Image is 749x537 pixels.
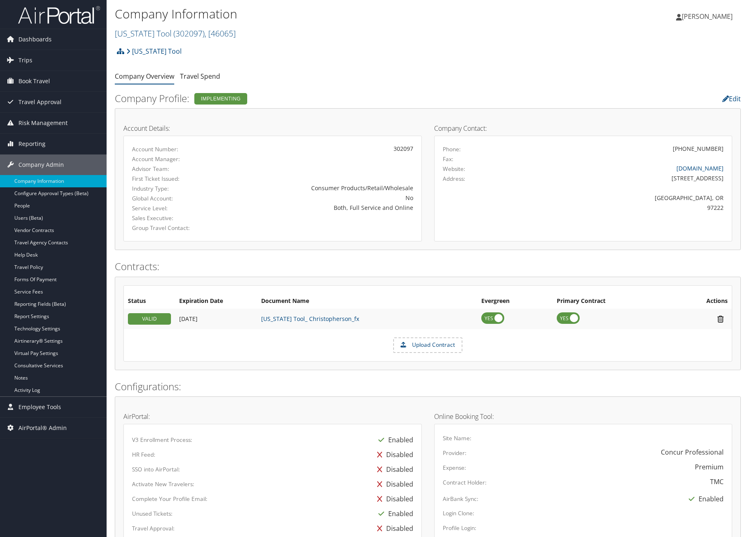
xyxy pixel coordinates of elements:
[230,193,413,202] div: No
[194,93,247,105] div: Implementing
[676,4,741,29] a: [PERSON_NAME]
[115,380,741,394] h2: Configurations:
[124,294,175,309] th: Status
[516,193,724,202] div: [GEOGRAPHIC_DATA], OR
[132,495,207,503] label: Complete Your Profile Email:
[123,125,422,132] h4: Account Details:
[132,451,155,459] label: HR Feed:
[682,12,733,21] span: [PERSON_NAME]
[685,491,724,506] div: Enabled
[18,113,68,133] span: Risk Management
[115,259,741,273] h2: Contracts:
[261,315,359,323] a: [US_STATE] Tool_ Christopherson_fx
[230,144,413,153] div: 302097
[374,506,413,521] div: Enabled
[175,294,257,309] th: Expiration Date
[695,462,724,472] div: Premium
[443,464,466,472] label: Expense:
[18,155,64,175] span: Company Admin
[128,313,171,325] div: VALID
[179,315,198,323] span: [DATE]
[123,413,422,420] h4: AirPortal:
[115,91,528,105] h2: Company Profile:
[443,495,478,503] label: AirBank Sync:
[18,418,67,438] span: AirPortal® Admin
[553,294,671,309] th: Primary Contract
[516,174,724,182] div: [STREET_ADDRESS]
[115,72,174,81] a: Company Overview
[115,5,532,23] h1: Company Information
[132,184,217,193] label: Industry Type:
[132,480,194,488] label: Activate New Travelers:
[443,165,465,173] label: Website:
[373,477,413,491] div: Disabled
[132,524,175,532] label: Travel Approval:
[132,194,217,203] label: Global Account:
[126,43,182,59] a: [US_STATE] Tool
[132,436,192,444] label: V3 Enrollment Process:
[661,447,724,457] div: Concur Professional
[18,50,32,71] span: Trips
[443,509,474,517] label: Login Clone:
[673,144,724,153] div: [PHONE_NUMBER]
[18,29,52,50] span: Dashboards
[434,125,733,132] h4: Company Contact:
[230,184,413,192] div: Consumer Products/Retail/Wholesale
[443,449,467,457] label: Provider:
[477,294,553,309] th: Evergreen
[516,203,724,212] div: 97222
[173,28,205,39] span: ( 302097 )
[443,175,465,183] label: Address:
[373,447,413,462] div: Disabled
[132,214,217,222] label: Sales Executive:
[132,145,217,153] label: Account Number:
[132,165,217,173] label: Advisor Team:
[132,204,217,212] label: Service Level:
[18,134,46,154] span: Reporting
[394,338,462,352] label: Upload Contract
[373,462,413,477] div: Disabled
[18,92,61,112] span: Travel Approval
[722,94,741,103] a: Edit
[132,224,217,232] label: Group Travel Contact:
[443,434,471,442] label: Site Name:
[18,5,100,25] img: airportal-logo.png
[18,71,50,91] span: Book Travel
[205,28,236,39] span: , [ 46065 ]
[373,521,413,536] div: Disabled
[257,294,477,309] th: Document Name
[443,524,476,532] label: Profile Login:
[18,397,61,417] span: Employee Tools
[443,478,487,487] label: Contract Holder:
[180,72,220,81] a: Travel Spend
[713,315,728,323] i: Remove Contract
[132,155,217,163] label: Account Manager:
[374,432,413,447] div: Enabled
[179,315,253,323] div: Add/Edit Date
[132,175,217,183] label: First Ticket Issued:
[671,294,732,309] th: Actions
[132,510,173,518] label: Unused Tickets:
[710,477,724,487] div: TMC
[443,155,453,163] label: Fax:
[434,413,733,420] h4: Online Booking Tool:
[132,465,180,473] label: SSO into AirPortal:
[115,28,236,39] a: [US_STATE] Tool
[443,145,461,153] label: Phone:
[676,164,724,172] a: [DOMAIN_NAME]
[373,491,413,506] div: Disabled
[230,203,413,212] div: Both, Full Service and Online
